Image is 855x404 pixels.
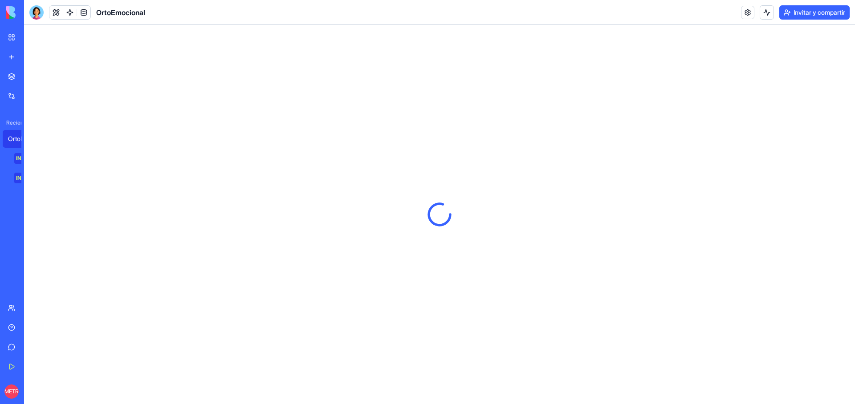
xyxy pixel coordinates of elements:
font: INTENTAR [16,174,43,181]
a: INTENTAR [3,149,38,167]
font: METRO [4,388,23,395]
button: Invitar y compartir [779,5,850,20]
font: OrtoEmocional [8,135,49,142]
font: INTENTAR [16,155,43,162]
img: logo [6,6,61,19]
font: Reciente [6,119,28,126]
a: OrtoEmocional [3,130,38,148]
font: Invitar y compartir [794,8,845,16]
font: OrtoEmocional [96,8,145,17]
a: INTENTAR [3,169,38,187]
